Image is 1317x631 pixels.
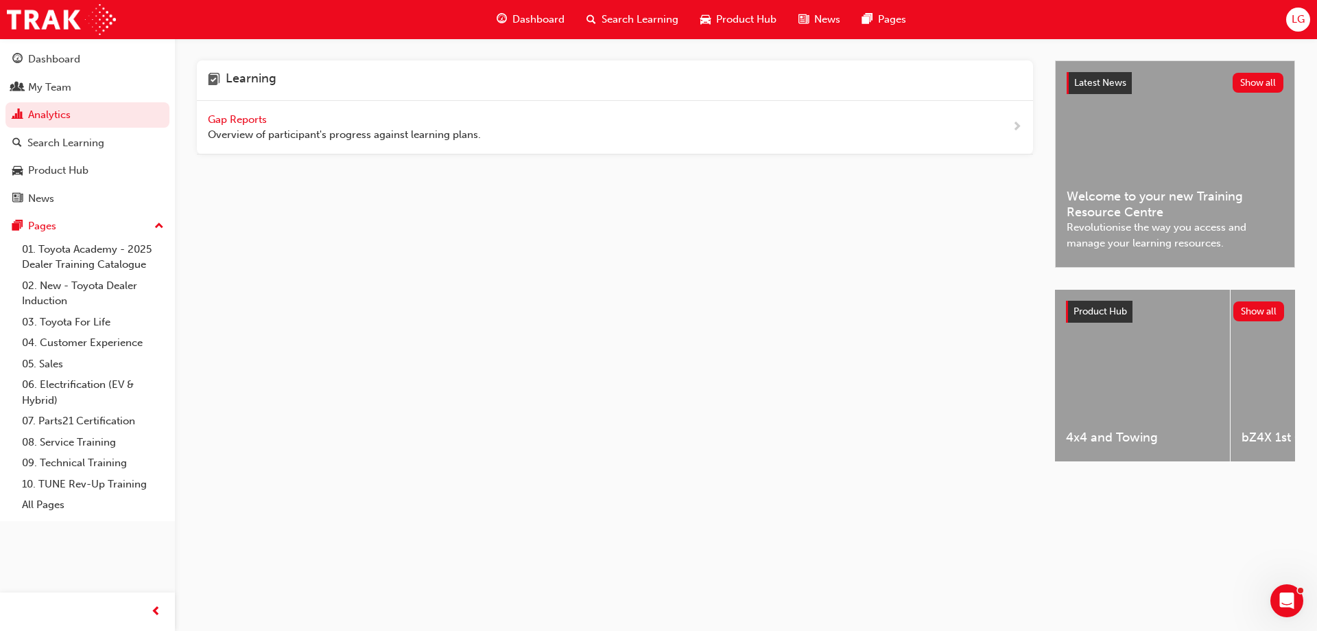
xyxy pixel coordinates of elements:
a: 07. Parts21 Certification [16,411,169,432]
span: car-icon [700,11,711,28]
button: LG [1286,8,1310,32]
a: My Team [5,75,169,100]
span: pages-icon [862,11,873,28]
span: Revolutionise the way you access and manage your learning resources. [1067,220,1283,251]
a: 01. Toyota Academy - 2025 Dealer Training Catalogue [16,239,169,275]
img: Trak [7,4,116,35]
span: LG [1292,12,1305,27]
button: Pages [5,214,169,239]
span: Product Hub [716,12,776,27]
h4: Learning [226,71,276,89]
span: Pages [878,12,906,27]
a: Dashboard [5,47,169,72]
iframe: Intercom live chat [1270,584,1303,617]
span: Dashboard [512,12,565,27]
a: News [5,186,169,211]
span: Welcome to your new Training Resource Centre [1067,189,1283,220]
span: chart-icon [12,109,23,122]
span: news-icon [12,193,23,205]
span: news-icon [798,11,809,28]
button: Show all [1233,301,1285,321]
button: DashboardMy TeamAnalyticsSearch LearningProduct HubNews [5,44,169,214]
a: car-iconProduct Hub [689,5,787,34]
a: Gap Reports Overview of participant's progress against learning plans.next-icon [197,101,1033,154]
button: Show all [1233,73,1284,93]
span: Search Learning [602,12,678,27]
a: Analytics [5,102,169,128]
a: 09. Technical Training [16,452,169,474]
div: My Team [28,80,71,95]
a: Latest NewsShow allWelcome to your new Training Resource CentreRevolutionise the way you access a... [1055,60,1295,268]
span: search-icon [12,137,22,150]
span: car-icon [12,165,23,177]
div: Dashboard [28,51,80,67]
span: learning-icon [208,71,220,89]
span: guage-icon [497,11,507,28]
a: Search Learning [5,130,169,156]
span: search-icon [586,11,596,28]
span: people-icon [12,82,23,94]
div: Product Hub [28,163,88,179]
span: Product Hub [1073,306,1127,317]
a: guage-iconDashboard [486,5,576,34]
a: 04. Customer Experience [16,332,169,354]
a: 06. Electrification (EV & Hybrid) [16,374,169,411]
div: Search Learning [27,135,104,151]
span: guage-icon [12,54,23,66]
span: next-icon [1012,119,1022,136]
span: prev-icon [151,604,161,621]
span: Overview of participant's progress against learning plans. [208,127,481,143]
a: 03. Toyota For Life [16,312,169,333]
div: News [28,191,54,207]
a: 10. TUNE Rev-Up Training [16,474,169,495]
a: news-iconNews [787,5,851,34]
a: Latest NewsShow all [1067,72,1283,94]
a: 02. New - Toyota Dealer Induction [16,275,169,312]
a: All Pages [16,494,169,516]
span: Gap Reports [208,113,270,126]
div: Pages [28,218,56,234]
span: 4x4 and Towing [1066,430,1219,446]
span: up-icon [154,218,164,236]
a: 05. Sales [16,354,169,375]
a: search-iconSearch Learning [576,5,689,34]
a: Product Hub [5,158,169,183]
a: 08. Service Training [16,432,169,453]
span: Latest News [1074,77,1126,89]
a: pages-iconPages [851,5,917,34]
a: Product HubShow all [1066,301,1284,323]
span: News [814,12,840,27]
span: pages-icon [12,220,23,233]
a: 4x4 and Towing [1055,290,1230,461]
